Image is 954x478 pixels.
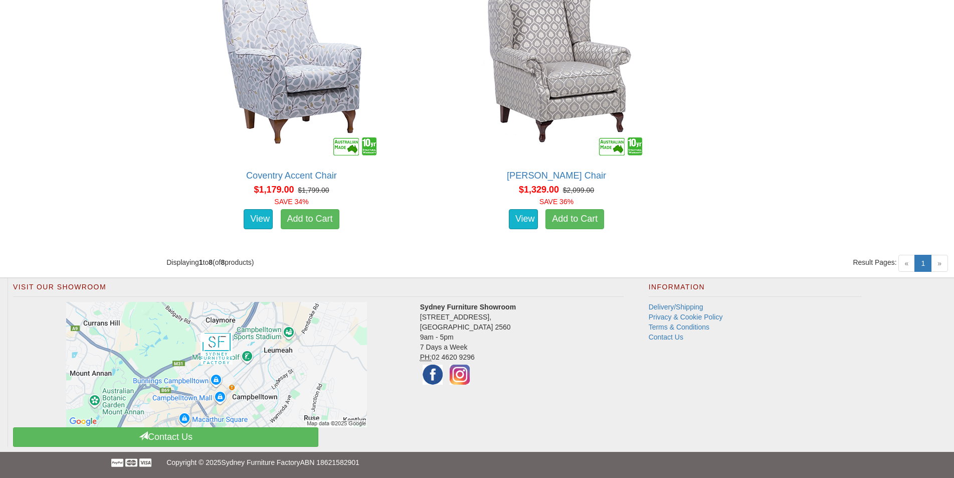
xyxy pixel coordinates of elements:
div: Domain Overview [38,59,90,66]
a: Add to Cart [545,209,604,229]
a: View [509,209,538,229]
a: Terms & Conditions [649,323,709,331]
a: Click to activate map [21,302,413,427]
span: » [931,255,948,272]
img: logo_orange.svg [16,16,24,24]
div: v 4.0.25 [28,16,49,24]
img: Instagram [447,362,472,387]
font: SAVE 36% [539,198,574,206]
abbr: Phone [420,353,432,362]
img: tab_domain_overview_orange.svg [27,58,35,66]
a: Coventry Accent Chair [246,171,337,181]
div: Displaying to (of products) [159,257,556,267]
strong: Sydney Furniture Showroom [420,303,516,311]
font: SAVE 34% [274,198,308,206]
a: [PERSON_NAME] Chair [507,171,606,181]
del: $2,099.00 [563,186,594,194]
a: View [244,209,273,229]
img: Click to activate map [66,302,367,427]
a: Add to Cart [281,209,339,229]
span: « [898,255,915,272]
img: tab_keywords_by_traffic_grey.svg [100,58,108,66]
a: Contact Us [649,333,683,341]
p: Copyright © 2025 ABN 18621582901 [166,452,788,473]
span: Result Pages: [853,257,896,267]
strong: 8 [221,258,225,266]
img: Facebook [420,362,445,387]
h2: Visit Our Showroom [13,283,624,296]
div: Keywords by Traffic [111,59,169,66]
span: $1,179.00 [254,185,294,195]
del: $1,799.00 [298,186,329,194]
a: Delivery/Shipping [649,303,703,311]
h2: Information [649,283,862,296]
a: Privacy & Cookie Policy [649,313,723,321]
a: Sydney Furniture Factory [221,458,300,466]
span: $1,329.00 [519,185,559,195]
a: Contact Us [13,427,318,447]
a: 1 [914,255,931,272]
img: website_grey.svg [16,26,24,34]
div: Domain: [DOMAIN_NAME] [26,26,110,34]
strong: 1 [199,258,203,266]
strong: 8 [209,258,213,266]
